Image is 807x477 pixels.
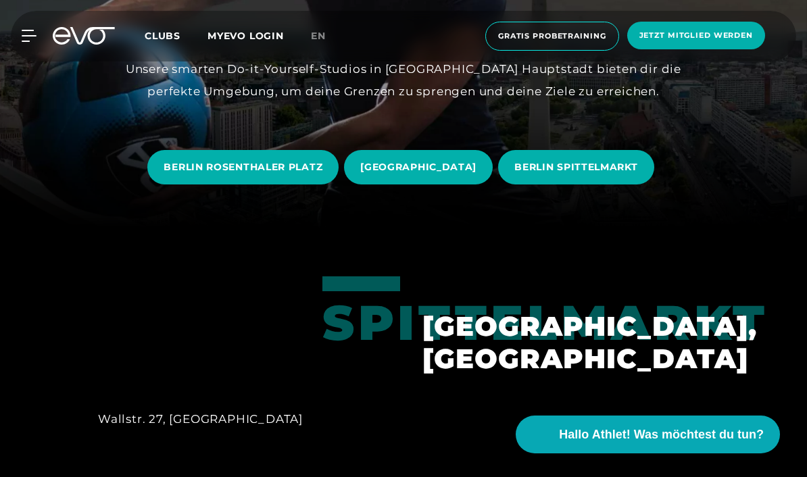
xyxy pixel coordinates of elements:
div: Wallstr. 27, [GEOGRAPHIC_DATA] [98,408,303,430]
a: MYEVO LOGIN [207,30,284,42]
button: Hallo Athlet! Was möchtest du tun? [516,416,780,453]
span: Jetzt Mitglied werden [639,30,753,41]
a: Jetzt Mitglied werden [623,22,769,51]
span: Gratis Probetraining [498,30,606,42]
span: en [311,30,326,42]
a: Gratis Probetraining [481,22,623,51]
div: Unsere smarten Do-it-Yourself-Studios in [GEOGRAPHIC_DATA] Hauptstadt bieten dir die perfekte Umg... [99,58,708,102]
span: BERLIN SPITTELMARKT [514,160,637,174]
span: Clubs [145,30,180,42]
a: BERLIN ROSENTHALER PLATZ [147,140,344,195]
span: BERLIN ROSENTHALER PLATZ [164,160,322,174]
h2: [GEOGRAPHIC_DATA], [GEOGRAPHIC_DATA] [422,310,709,375]
a: BERLIN SPITTELMARKT [498,140,659,195]
span: [GEOGRAPHIC_DATA] [360,160,476,174]
a: Clubs [145,29,207,42]
a: [GEOGRAPHIC_DATA] [344,140,498,195]
a: en [311,28,342,44]
span: Hallo Athlet! Was möchtest du tun? [559,426,764,444]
